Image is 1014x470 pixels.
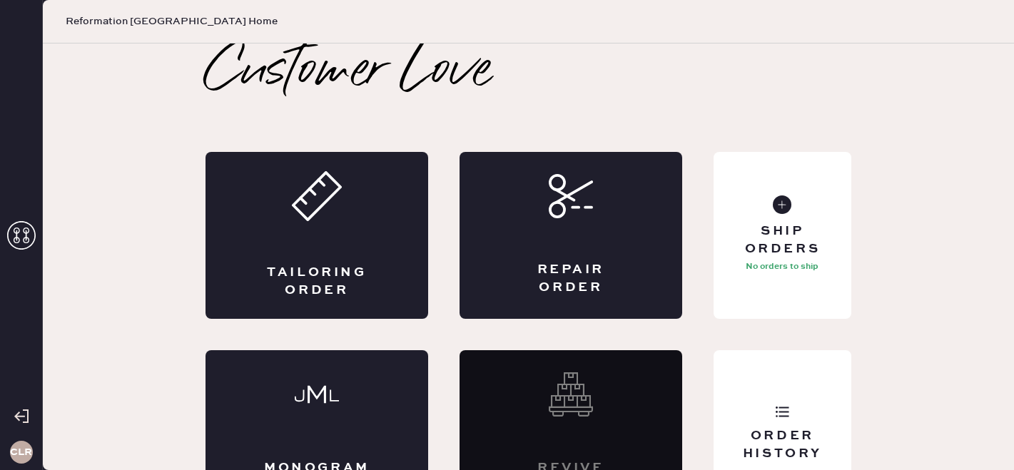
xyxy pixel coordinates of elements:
[725,427,840,463] div: Order History
[66,14,278,29] span: Reformation [GEOGRAPHIC_DATA] Home
[746,258,818,275] p: No orders to ship
[725,223,840,258] div: Ship Orders
[946,406,1008,467] iframe: Front Chat
[263,264,371,300] div: Tailoring Order
[10,447,32,457] h3: CLR
[206,44,492,101] h2: Customer Love
[517,261,625,297] div: Repair Order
